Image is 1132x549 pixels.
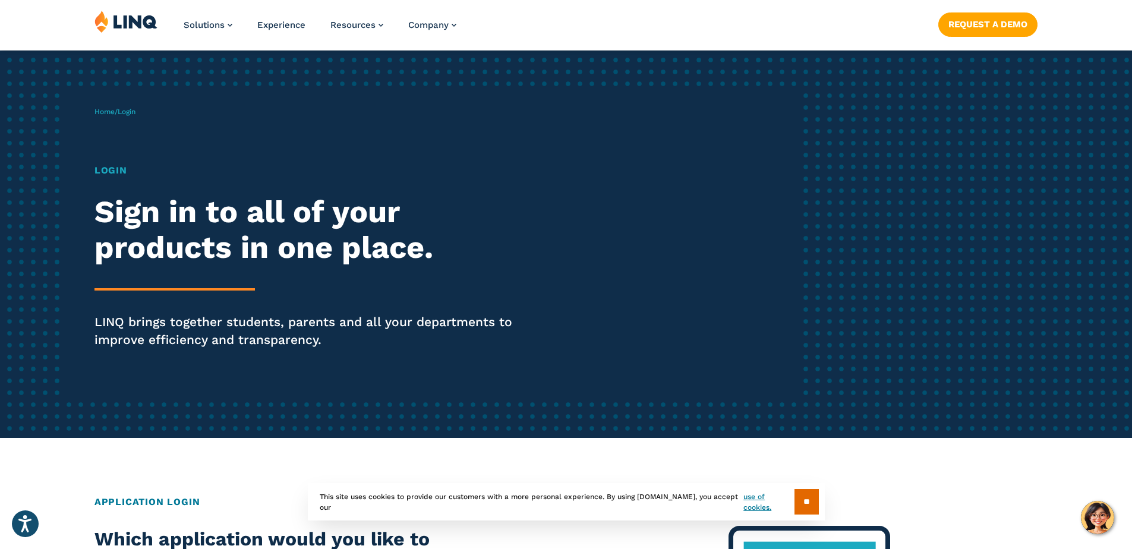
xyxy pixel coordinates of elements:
[308,483,825,520] div: This site uses cookies to provide our customers with a more personal experience. By using [DOMAIN...
[938,12,1038,36] a: Request a Demo
[184,20,225,30] span: Solutions
[94,163,531,178] h1: Login
[408,20,449,30] span: Company
[184,10,456,49] nav: Primary Navigation
[94,10,157,33] img: LINQ | K‑12 Software
[94,495,1038,509] h2: Application Login
[94,313,531,349] p: LINQ brings together students, parents and all your departments to improve efficiency and transpa...
[94,108,115,116] a: Home
[330,20,383,30] a: Resources
[118,108,135,116] span: Login
[1081,501,1114,534] button: Hello, have a question? Let’s chat.
[257,20,305,30] a: Experience
[184,20,232,30] a: Solutions
[330,20,376,30] span: Resources
[94,108,135,116] span: /
[408,20,456,30] a: Company
[938,10,1038,36] nav: Button Navigation
[743,491,794,513] a: use of cookies.
[94,194,531,266] h2: Sign in to all of your products in one place.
